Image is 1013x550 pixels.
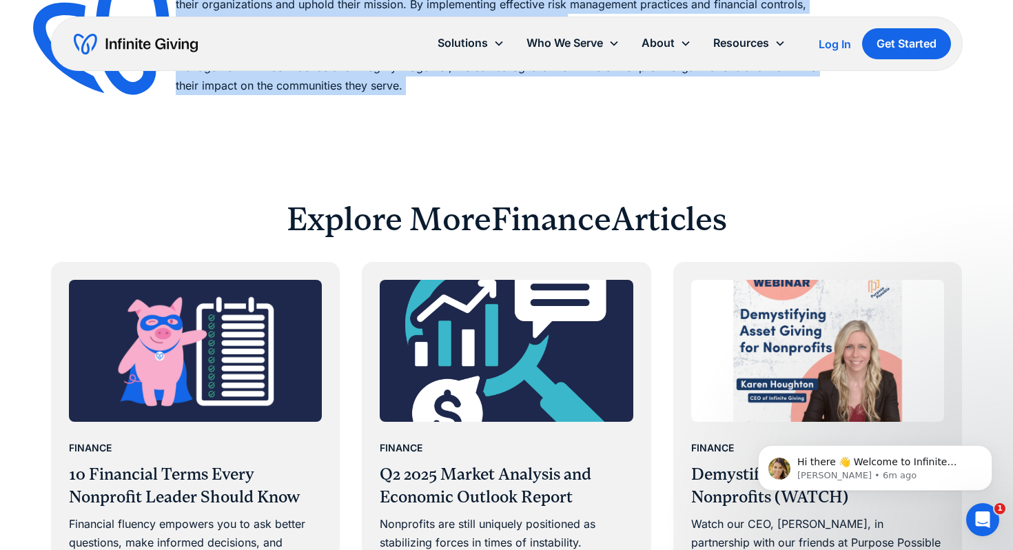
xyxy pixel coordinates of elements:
div: Finance [691,440,734,456]
h3: 10 Financial Terms Every Nonprofit Leader Should Know [69,463,323,509]
p: ‍ [176,102,837,121]
a: Log In [819,36,851,52]
iframe: Intercom notifications message [737,416,1013,513]
div: Finance [380,440,422,456]
div: Log In [819,39,851,50]
h3: Q2 2025 Market Analysis and Economic Outlook Report [380,463,633,509]
h3: Demystifying Asset Giving for Nonprofits (WATCH) [691,463,945,509]
div: Finance [69,440,112,456]
h2: Explore More [287,198,491,240]
a: home [74,33,198,55]
div: Who We Serve [515,28,631,58]
a: Get Started [862,28,951,59]
h2: Finance [491,198,611,240]
div: Solutions [438,34,488,52]
div: About [642,34,675,52]
span: 1 [994,503,1005,514]
div: Resources [702,28,797,58]
div: Who We Serve [526,34,603,52]
div: Solutions [427,28,515,58]
div: About [631,28,702,58]
h2: Articles [611,198,727,240]
iframe: Intercom live chat [966,503,999,536]
div: Resources [713,34,769,52]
